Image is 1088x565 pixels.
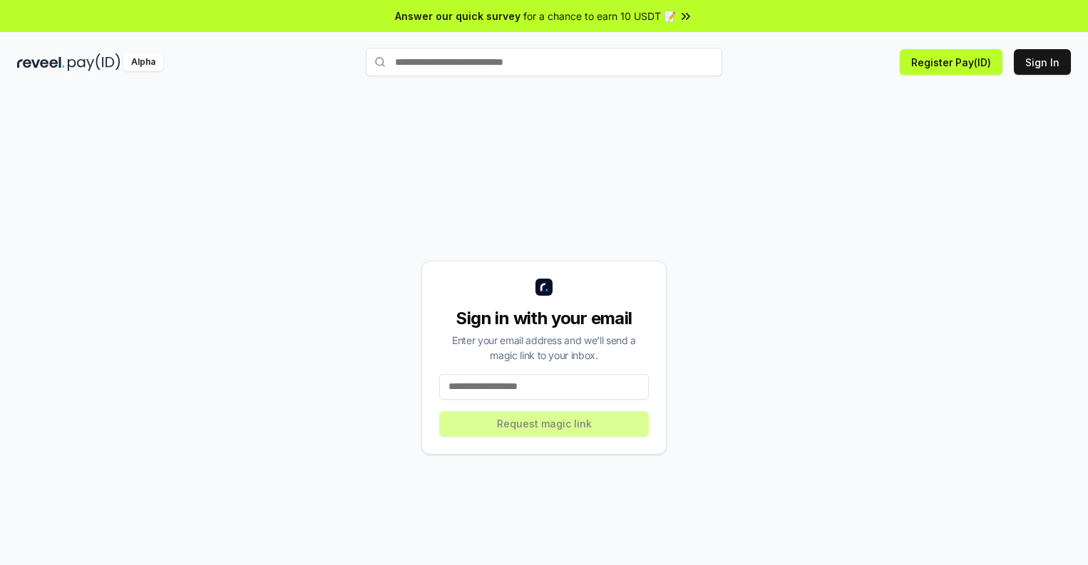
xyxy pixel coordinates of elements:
div: Alpha [123,53,163,71]
div: Enter your email address and we’ll send a magic link to your inbox. [439,333,649,363]
img: reveel_dark [17,53,65,71]
img: logo_small [535,279,553,296]
img: pay_id [68,53,120,71]
button: Register Pay(ID) [900,49,1002,75]
span: for a chance to earn 10 USDT 📝 [523,9,676,24]
span: Answer our quick survey [395,9,520,24]
div: Sign in with your email [439,307,649,330]
button: Sign In [1014,49,1071,75]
